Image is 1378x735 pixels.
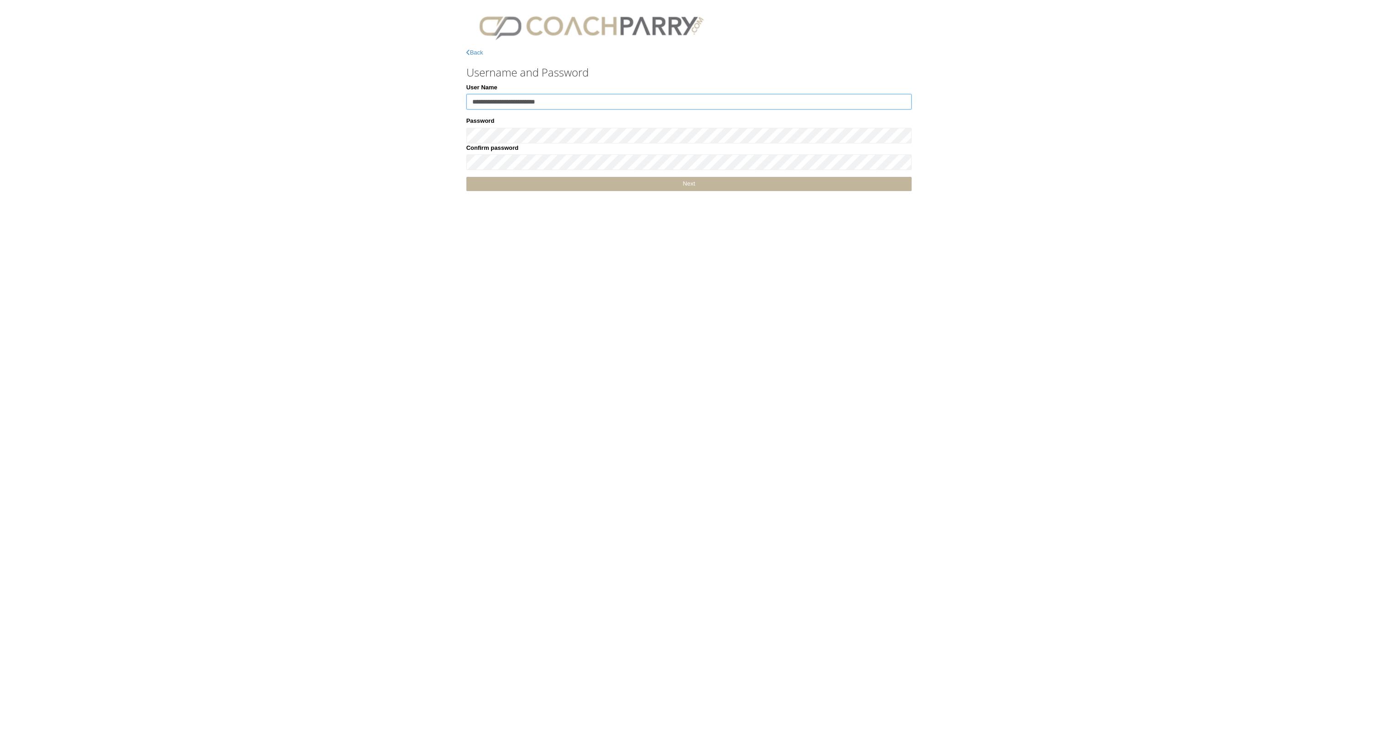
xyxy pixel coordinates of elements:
a: Next [466,177,912,191]
label: Confirm password [466,143,519,153]
img: CPlogo.png [466,9,716,44]
label: User Name [466,83,498,92]
label: Password [466,116,494,126]
a: Back [466,49,483,56]
h3: Username and Password [466,66,912,78]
